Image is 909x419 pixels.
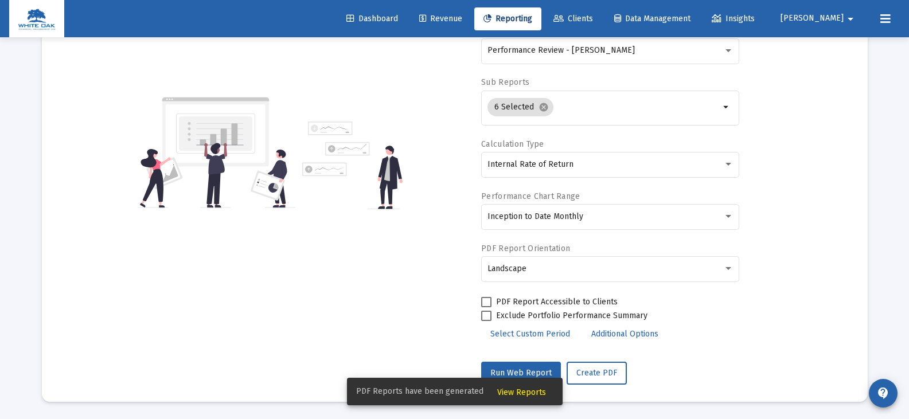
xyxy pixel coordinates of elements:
span: Select Custom Period [490,329,570,339]
span: PDF Reports have been generated [356,386,483,397]
span: PDF Report Accessible to Clients [496,295,618,309]
span: Exclude Portfolio Performance Summary [496,309,647,323]
span: Create PDF [576,368,617,378]
label: PDF Report Orientation [481,244,570,253]
mat-icon: arrow_drop_down [720,100,734,114]
span: Clients [553,14,593,24]
a: Data Management [605,7,700,30]
a: Dashboard [337,7,407,30]
span: [PERSON_NAME] [781,14,844,24]
a: Revenue [410,7,471,30]
span: View Reports [497,387,546,397]
mat-icon: contact_support [876,386,890,400]
label: Calculation Type [481,139,544,149]
mat-icon: cancel [539,102,549,112]
span: Reporting [483,14,532,24]
span: Insights [712,14,755,24]
mat-icon: arrow_drop_down [844,7,857,30]
mat-chip-list: Selection [487,96,720,119]
a: Reporting [474,7,541,30]
span: Inception to Date Monthly [487,212,583,221]
button: [PERSON_NAME] [767,7,871,30]
span: Revenue [419,14,462,24]
a: Insights [703,7,764,30]
img: reporting [138,96,295,209]
span: Performance Review - [PERSON_NAME] [487,45,635,55]
img: Dashboard [18,7,56,30]
button: View Reports [488,381,555,402]
button: Create PDF [567,362,627,385]
a: Clients [544,7,602,30]
span: Additional Options [591,329,658,339]
button: Run Web Report [481,362,561,385]
span: Landscape [487,264,526,273]
img: reporting-alt [302,122,403,209]
span: Data Management [614,14,690,24]
span: Dashboard [346,14,398,24]
mat-chip: 6 Selected [487,98,553,116]
label: Sub Reports [481,77,529,87]
span: Internal Rate of Return [487,159,574,169]
label: Performance Chart Range [481,191,580,201]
